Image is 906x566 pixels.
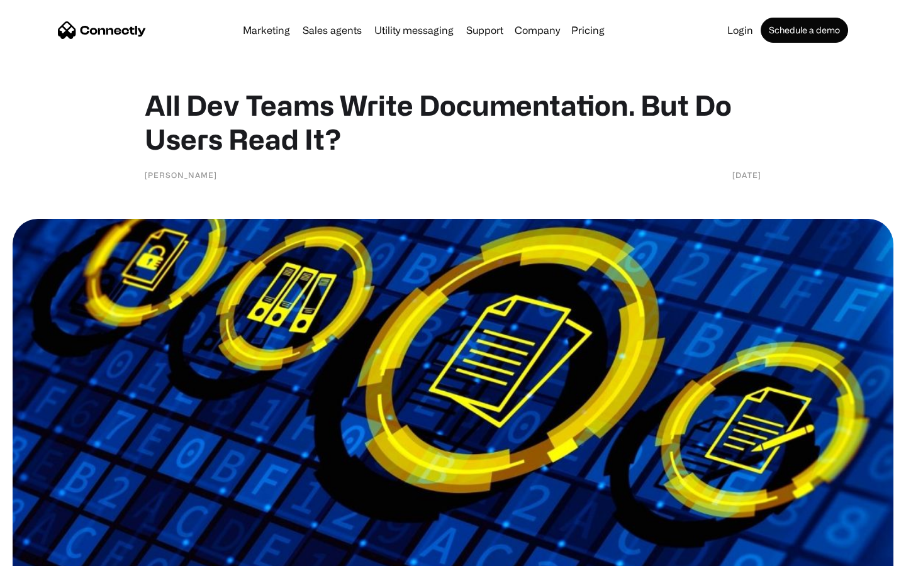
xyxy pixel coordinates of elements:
[298,25,367,35] a: Sales agents
[566,25,610,35] a: Pricing
[145,88,761,156] h1: All Dev Teams Write Documentation. But Do Users Read It?
[13,544,75,562] aside: Language selected: English
[722,25,758,35] a: Login
[25,544,75,562] ul: Language list
[761,18,848,43] a: Schedule a demo
[732,169,761,181] div: [DATE]
[515,21,560,39] div: Company
[369,25,459,35] a: Utility messaging
[238,25,295,35] a: Marketing
[145,169,217,181] div: [PERSON_NAME]
[461,25,508,35] a: Support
